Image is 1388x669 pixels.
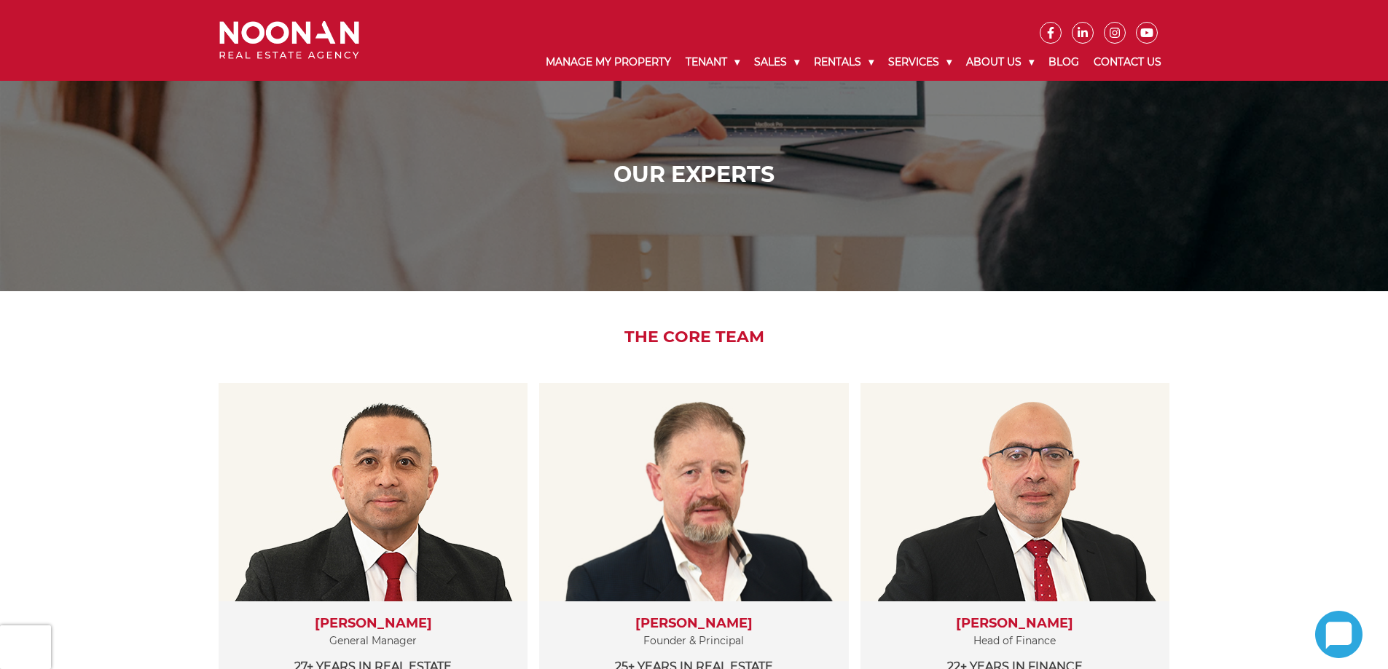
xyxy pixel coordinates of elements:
[1086,44,1169,81] a: Contact Us
[219,21,359,60] img: Noonan Real Estate Agency
[875,632,1155,650] p: Head of Finance
[233,616,513,632] h3: [PERSON_NAME]
[208,328,1180,347] h2: The Core Team
[538,44,678,81] a: Manage My Property
[554,616,834,632] h3: [PERSON_NAME]
[959,44,1041,81] a: About Us
[747,44,807,81] a: Sales
[807,44,881,81] a: Rentals
[875,616,1155,632] h3: [PERSON_NAME]
[233,632,513,650] p: General Manager
[223,162,1165,188] h1: Our Experts
[881,44,959,81] a: Services
[554,632,834,650] p: Founder & Principal
[678,44,747,81] a: Tenant
[1041,44,1086,81] a: Blog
